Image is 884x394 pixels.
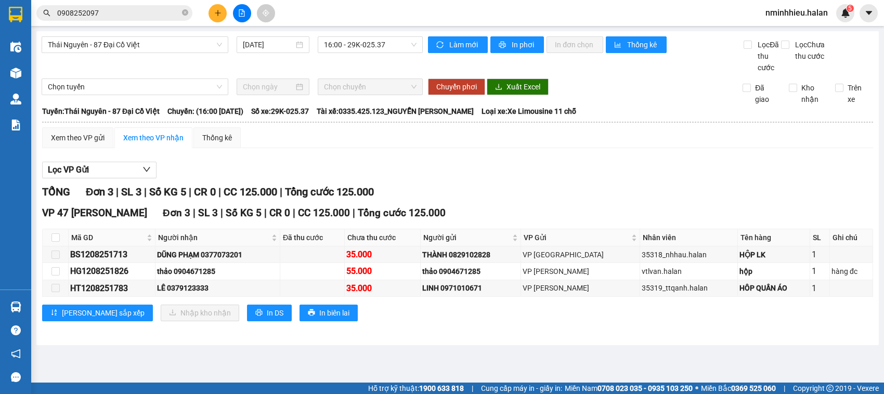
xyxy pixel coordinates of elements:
[123,132,184,143] div: Xem theo VP nhận
[521,263,640,280] td: VP Hoàng Gia
[436,41,445,49] span: sync
[247,305,292,321] button: printerIn DS
[843,82,874,105] span: Trên xe
[797,82,827,105] span: Kho nhận
[209,4,227,22] button: plus
[11,372,21,382] span: message
[121,186,141,198] span: SL 3
[182,8,188,18] span: close-circle
[521,280,640,297] td: VP Hoàng Văn Thụ
[149,186,186,198] span: Số KG 5
[319,307,349,319] span: In biên lai
[422,282,519,294] div: LINH 0971010671
[642,266,736,277] div: vtlvan.halan
[243,39,294,50] input: 12/08/2025
[419,384,464,392] strong: 1900 633 818
[701,383,776,394] span: Miền Bắc
[739,266,808,277] div: hộp
[428,78,485,95] button: Chuyển phơi
[423,232,511,243] span: Người gửi
[499,41,508,49] span: printer
[521,246,640,263] td: VP Bắc Sơn
[757,6,836,19] span: nminhhieu.halan
[57,7,180,19] input: Tìm tên, số ĐT hoặc mã đơn
[202,132,232,143] div: Thống kê
[300,305,358,321] button: printerIn biên lai
[233,4,251,22] button: file-add
[194,186,216,198] span: CR 0
[293,207,295,219] span: |
[267,307,283,319] span: In DS
[506,81,540,93] span: Xuất Excel
[158,232,269,243] span: Người nhận
[10,94,21,104] img: warehouse-icon
[784,383,785,394] span: |
[422,266,519,277] div: thảo 0904671285
[308,309,315,317] span: printer
[346,248,419,261] div: 35.000
[841,8,850,18] img: icon-new-feature
[472,383,473,394] span: |
[864,8,874,18] span: caret-down
[86,186,113,198] span: Đơn 3
[422,249,519,260] div: THÀNH 0829102828
[324,37,417,52] span: 16:00 - 29K-025.37
[826,385,834,392] span: copyright
[42,107,160,115] b: Tuyến: Thái Nguyên - 87 Đại Cồ Việt
[10,42,21,52] img: warehouse-icon
[161,305,239,321] button: downloadNhập kho nhận
[731,384,776,392] strong: 0369 525 060
[791,39,837,62] span: Lọc Chưa thu cước
[220,207,223,219] span: |
[523,282,638,294] div: VP [PERSON_NAME]
[606,36,667,53] button: bar-chartThống kê
[368,383,464,394] span: Hỗ trợ kỹ thuật:
[11,349,21,359] span: notification
[9,7,22,22] img: logo-vxr
[812,248,828,261] div: 1
[848,5,852,12] span: 5
[490,36,544,53] button: printerIn phơi
[280,186,282,198] span: |
[280,229,345,246] th: Đã thu cước
[48,79,222,95] span: Chọn tuyến
[449,39,479,50] span: Làm mới
[495,83,502,91] span: download
[739,282,808,294] div: HÔP QUẦN ÁO
[157,282,278,294] div: LÊ 0379123333
[157,249,278,260] div: DŨNG PHẠM 0377073201
[298,207,350,219] span: CC 125.000
[547,36,603,53] button: In đơn chọn
[218,186,221,198] span: |
[269,207,290,219] span: CR 0
[751,82,781,105] span: Đã giao
[142,165,151,174] span: down
[243,81,294,93] input: Chọn ngày
[70,265,153,278] div: HG1208251826
[10,301,21,312] img: warehouse-icon
[487,78,549,95] button: downloadXuất Excel
[695,386,698,390] span: ⚪️
[238,9,245,17] span: file-add
[226,207,262,219] span: Số KG 5
[810,229,830,246] th: SL
[42,305,153,321] button: sort-ascending[PERSON_NAME] sắp xếp
[11,325,21,335] span: question-circle
[255,309,263,317] span: printer
[70,282,153,295] div: HT1208251783
[524,232,629,243] span: VP Gửi
[482,106,576,117] span: Loại xe: Xe Limousine 11 chỗ
[627,39,658,50] span: Thống kê
[48,163,89,176] span: Lọc VP Gửi
[642,249,736,260] div: 35318_nhhau.halan
[614,41,623,49] span: bar-chart
[512,39,536,50] span: In phơi
[69,280,155,297] td: HT1208251783
[214,9,222,17] span: plus
[163,207,190,219] span: Đơn 3
[48,37,222,52] span: Thái Nguyên - 87 Đại Cồ Việt
[42,162,157,178] button: Lọc VP Gửi
[428,36,488,53] button: syncLàm mới
[523,266,638,277] div: VP [PERSON_NAME]
[198,207,218,219] span: SL 3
